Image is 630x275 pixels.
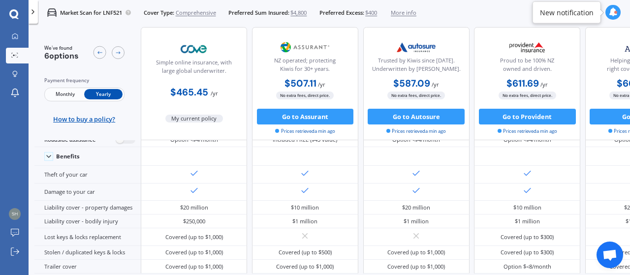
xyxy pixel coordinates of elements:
[34,246,141,260] div: Stolen / duplicated keys & locks
[176,9,216,17] span: Comprehensive
[479,109,576,124] button: Go to Provident
[228,9,289,17] span: Preferred Sum Insured:
[391,9,416,17] span: More info
[211,90,218,97] span: / yr
[498,128,557,135] span: Prices retrieved a min ago
[386,128,446,135] span: Prices retrieved a min ago
[165,115,223,122] span: My current policy
[144,9,174,17] span: Cover Type:
[501,248,554,256] div: Covered (up to $300)
[170,86,208,98] b: $465.45
[432,81,439,88] span: / yr
[501,233,554,241] div: Covered (up to $300)
[276,92,334,99] span: No extra fees, direct price.
[183,217,205,225] div: $250,000
[34,260,141,274] div: Trailer cover
[165,248,223,256] div: Covered (up to $1,000)
[390,37,442,57] img: Autosure.webp
[180,204,208,212] div: $20 million
[597,242,623,268] div: Open chat
[292,217,317,225] div: $1 million
[165,233,223,241] div: Covered (up to $1,000)
[44,77,125,85] div: Payment frequency
[387,92,445,99] span: No extra fees, direct price.
[168,39,220,59] img: Cove.webp
[284,77,316,90] b: $507.11
[34,166,141,183] div: Theft of your car
[44,45,79,52] span: We've found
[387,248,445,256] div: Covered (up to $1,000)
[148,59,240,78] div: Simple online insurance, with large global underwriter.
[540,81,548,88] span: / yr
[165,263,223,271] div: Covered (up to $1,000)
[501,37,553,57] img: Provident.png
[368,109,465,124] button: Go to Autosure
[402,204,430,212] div: $20 million
[499,92,556,99] span: No extra fees, direct price.
[279,37,331,57] img: Assurant.png
[275,128,335,135] span: Prices retrieved a min ago
[84,90,123,100] span: Yearly
[44,51,79,61] span: 6 options
[365,9,377,17] span: $400
[370,57,462,76] div: Trusted by Kiwis since [DATE]. Underwritten by [PERSON_NAME].
[56,153,80,160] div: Benefits
[481,57,573,76] div: Proud to be 100% NZ owned and driven.
[319,9,364,17] span: Preferred Excess:
[387,263,445,271] div: Covered (up to $1,000)
[257,109,354,124] button: Go to Assurant
[515,217,540,225] div: $1 million
[9,208,21,220] img: df639a0bba9e9dafef513da7525e2ea5
[259,57,351,76] div: NZ operated; protecting Kiwis for 30+ years.
[53,115,115,123] span: How to buy a policy?
[34,183,141,201] div: Damage to your car
[540,7,594,17] div: New notification
[279,248,332,256] div: Covered (up to $500)
[276,263,334,271] div: Covered (up to $1,000)
[513,204,541,212] div: $10 million
[506,77,539,90] b: $611.69
[34,214,141,228] div: Liability cover - bodily injury
[504,263,551,271] div: Option $<8/month
[46,90,84,100] span: Monthly
[290,9,307,17] span: $4,800
[47,8,57,17] img: car.f15378c7a67c060ca3f3.svg
[318,81,325,88] span: / yr
[393,77,430,90] b: $587.09
[404,217,429,225] div: $1 million
[60,9,122,17] p: Market Scan for LNF521
[291,204,319,212] div: $10 million
[34,228,141,245] div: Lost keys & locks replacement
[34,201,141,214] div: Liability cover - property damages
